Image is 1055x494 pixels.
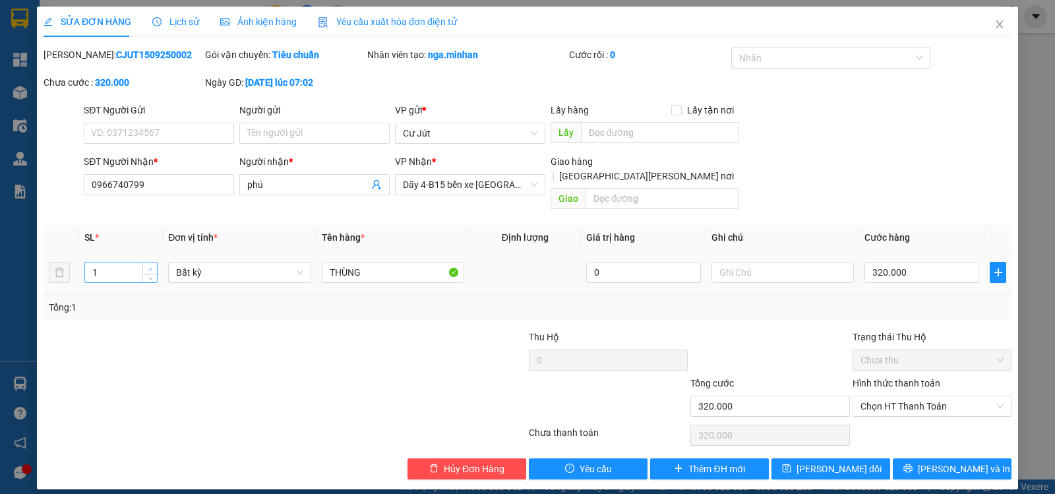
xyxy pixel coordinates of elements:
button: save[PERSON_NAME] đổi [771,458,890,479]
span: Chọn HT Thanh Toán [860,396,1004,416]
span: delete [429,464,438,474]
span: picture [220,17,229,26]
span: Đơn vị tính [168,232,218,243]
input: VD: Bàn, Ghế [322,262,464,283]
input: Ghi Chú [711,262,854,283]
b: 0 [610,49,615,60]
span: Cư Jút [403,123,537,143]
span: Ảnh kiện hàng [220,16,297,27]
span: Cước hàng [864,232,910,243]
button: Close [981,7,1018,44]
button: printer[PERSON_NAME] và In [893,458,1011,479]
span: Yêu cầu [580,462,612,476]
div: Tổng: 1 [49,300,408,315]
span: Lịch sử [152,16,199,27]
div: 0966740799 [86,75,220,93]
span: Tổng cước [690,378,734,388]
span: printer [903,464,913,474]
div: Chưa thanh toán [527,425,689,448]
input: Dọc đường [581,122,740,143]
b: Tiêu chuẩn [272,49,319,60]
span: save [782,464,791,474]
div: SĐT Người Gửi [84,103,234,117]
div: phú [86,59,220,75]
span: Nhận: [86,13,117,26]
th: Ghi chú [706,225,859,251]
span: [PERSON_NAME] đổi [797,462,882,476]
button: plus [990,262,1006,283]
span: exclamation-circle [565,464,574,474]
img: icon [318,17,328,28]
span: Lấy [551,122,581,143]
div: Dãy 4-B15 bến xe [GEOGRAPHIC_DATA] [86,11,220,59]
b: CJUT1509250002 [116,49,192,60]
b: [DATE] lúc 07:02 [245,77,313,88]
div: Cư Jút [11,11,76,27]
span: Lấy hàng [551,105,589,115]
b: nga.minhan [428,49,478,60]
span: Hủy Đơn Hàng [444,462,504,476]
span: Giao hàng [551,156,593,167]
label: Hình thức thanh toán [853,378,940,388]
span: Tên hàng [322,232,365,243]
span: Chưa thu [860,350,1004,370]
span: Giao [551,188,586,209]
button: deleteHủy Đơn Hàng [407,458,526,479]
div: Người gửi [239,103,390,117]
span: SL [84,232,95,243]
div: VP gửi [395,103,545,117]
span: plus [674,464,683,474]
span: [GEOGRAPHIC_DATA][PERSON_NAME] nơi [554,169,739,183]
div: Chưa cước : [44,75,202,90]
div: Trạng thái Thu Hộ [853,330,1011,344]
span: Giá trị hàng [586,232,635,243]
span: Bất kỳ [176,262,303,282]
button: plusThêm ĐH mới [650,458,769,479]
span: Lấy tận nơi [682,103,739,117]
span: up [146,265,154,273]
div: [PERSON_NAME]: [44,47,202,62]
span: Thu Hộ [529,332,559,342]
span: Dãy 4-B15 bến xe Miền Đông [403,175,537,195]
span: Gửi: [11,13,32,26]
div: Nhân viên tạo: [367,47,567,62]
span: plus [990,267,1006,278]
span: VP Nhận [395,156,432,167]
div: Người nhận [239,154,390,169]
span: Decrease Value [142,274,157,282]
span: Increase Value [142,262,157,274]
span: down [146,275,154,283]
div: SĐT Người Nhận [84,154,234,169]
span: SỬA ĐƠN HÀNG [44,16,131,27]
span: user-add [371,179,382,190]
div: Cước rồi : [569,47,728,62]
span: clock-circle [152,17,162,26]
button: exclamation-circleYêu cầu [529,458,648,479]
span: close [994,19,1005,30]
span: edit [44,17,53,26]
button: delete [49,262,70,283]
b: 320.000 [95,77,129,88]
span: Định lượng [502,232,549,243]
span: [PERSON_NAME] và In [918,462,1010,476]
span: Thêm ĐH mới [688,462,744,476]
div: Gói vận chuyển: [205,47,364,62]
span: Yêu cầu xuất hóa đơn điện tử [318,16,457,27]
div: Ngày GD: [205,75,364,90]
input: Dọc đường [586,188,740,209]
